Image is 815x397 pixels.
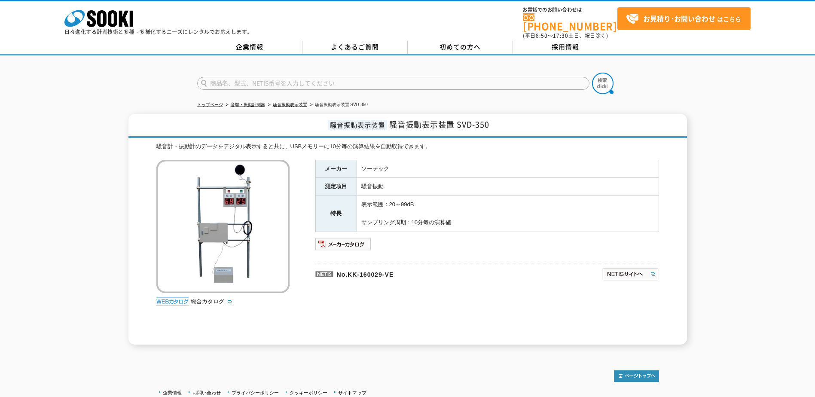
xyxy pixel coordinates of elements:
th: 特長 [315,196,357,232]
a: 音響・振動計測器 [231,102,265,107]
img: NETISサイトへ [602,267,659,281]
div: 騒音計・振動計のデータをデジタル表示すると共に、USBメモリーに10分毎の演算結果を自動収録できます。 [156,142,659,151]
a: サイトマップ [338,390,366,395]
a: よくあるご質問 [302,41,408,54]
a: 騒音振動表示装置 [273,102,307,107]
span: 騒音振動表示装置 SVD-350 [389,119,489,130]
span: はこちら [626,12,741,25]
input: 商品名、型式、NETIS番号を入力してください [197,77,589,90]
a: 採用情報 [513,41,618,54]
span: 初めての方へ [440,42,481,52]
li: 騒音振動表示装置 SVD-350 [308,101,368,110]
img: 騒音振動表示装置 SVD-350 [156,160,290,293]
img: メーカーカタログ [315,237,372,251]
a: お見積り･お問い合わせはこちら [617,7,751,30]
span: 8:50 [536,32,548,40]
a: お問い合わせ [192,390,221,395]
td: 騒音振動 [357,178,659,196]
span: 騒音振動表示装置 [328,120,387,130]
p: 日々進化する計測技術と多種・多様化するニーズにレンタルでお応えします。 [64,29,253,34]
a: 企業情報 [197,41,302,54]
a: メーカーカタログ [315,243,372,249]
a: 総合カタログ [191,298,233,305]
span: (平日 ～ 土日、祝日除く) [523,32,608,40]
img: webカタログ [156,297,189,306]
p: No.KK-160029-VE [315,263,519,284]
a: 企業情報 [163,390,182,395]
span: お電話でのお問い合わせは [523,7,617,12]
th: メーカー [315,160,357,178]
strong: お見積り･お問い合わせ [643,13,715,24]
a: クッキーポリシー [290,390,327,395]
img: トップページへ [614,370,659,382]
img: btn_search.png [592,73,614,94]
a: プライバシーポリシー [232,390,279,395]
a: 初めての方へ [408,41,513,54]
th: 測定項目 [315,178,357,196]
span: 17:30 [553,32,568,40]
td: 表示範囲：20～99dB サンプリング周期：10分毎の演算値 [357,196,659,232]
a: [PHONE_NUMBER] [523,13,617,31]
a: トップページ [197,102,223,107]
td: ソーテック [357,160,659,178]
